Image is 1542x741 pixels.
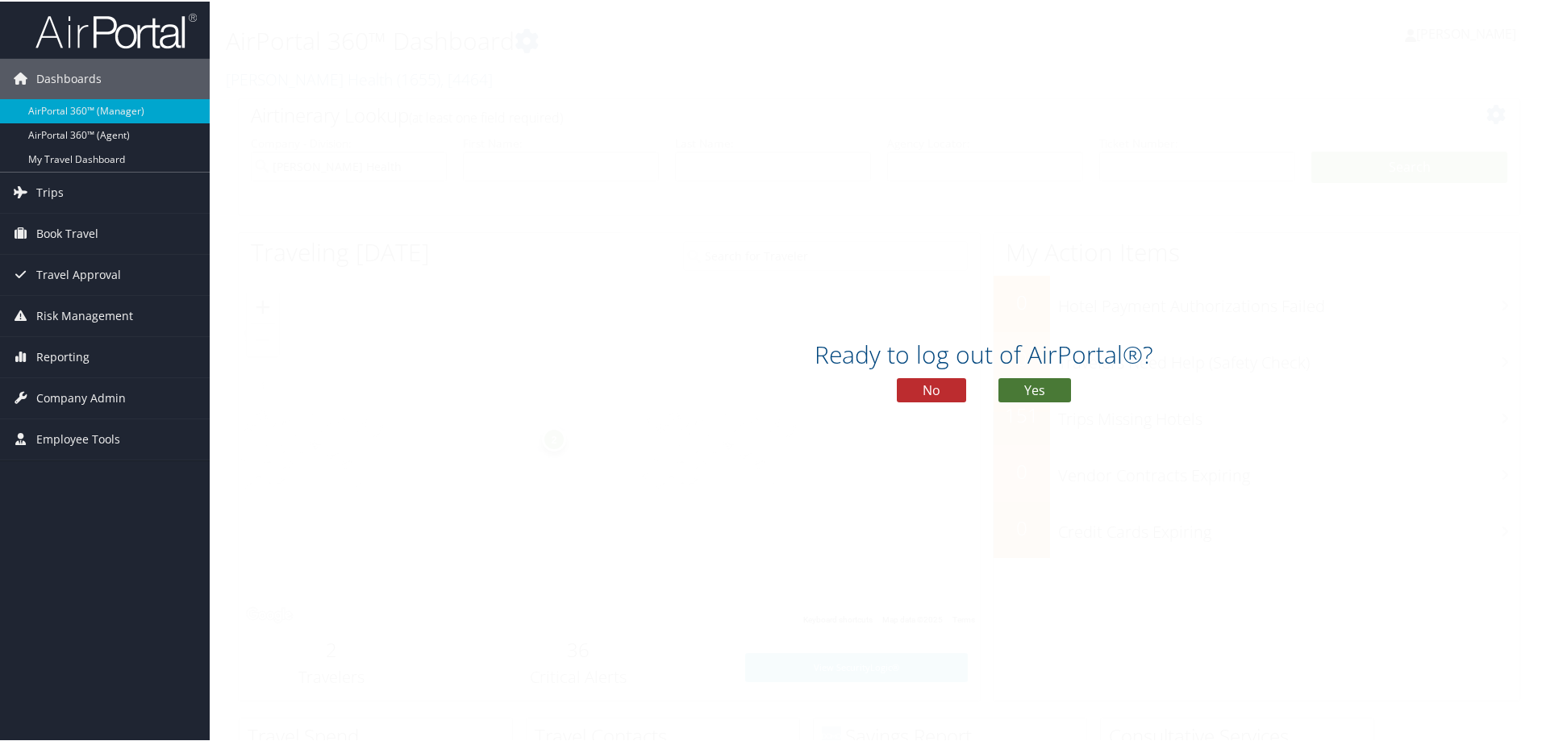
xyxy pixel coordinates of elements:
button: Yes [998,377,1071,401]
span: Dashboards [36,57,102,98]
span: Employee Tools [36,418,120,458]
span: Reporting [36,335,90,376]
span: Company Admin [36,377,126,417]
button: No [897,377,966,401]
span: Risk Management [36,294,133,335]
span: Travel Approval [36,253,121,293]
span: Book Travel [36,212,98,252]
img: airportal-logo.png [35,10,197,48]
span: Trips [36,171,64,211]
